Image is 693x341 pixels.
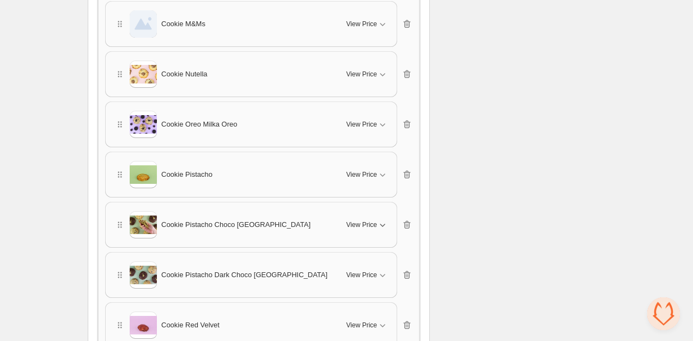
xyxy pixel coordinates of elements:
span: Cookie Pistacho Choco [GEOGRAPHIC_DATA] [161,219,311,230]
img: Cookie Pistacho Dark Choco Dubai [130,266,157,284]
span: Cookie Nutella [161,69,208,80]
img: Cookie Pistacho Choco Dubai [130,216,157,234]
button: View Price [340,266,394,284]
button: View Price [340,65,394,83]
span: Cookie M&Ms [161,19,205,29]
span: Cookie Red Velvet [161,320,220,331]
span: Cookie Pistacho Dark Choco [GEOGRAPHIC_DATA] [161,270,327,280]
button: View Price [340,216,394,234]
span: Cookie Oreo Milka Oreo [161,119,237,130]
button: View Price [340,15,394,33]
img: Cookie Oreo Milka Oreo [130,115,157,133]
button: View Price [340,116,394,133]
img: Cookie Red Velvet [130,316,157,334]
button: View Price [340,166,394,183]
span: Cookie Pistacho [161,169,212,180]
img: Cookie M&Ms [130,10,157,38]
span: View Price [346,70,377,79]
a: Open chat [647,297,680,330]
img: Cookie Nutella [130,65,157,83]
button: View Price [340,316,394,334]
span: View Price [346,220,377,229]
span: View Price [346,120,377,129]
span: View Price [346,321,377,330]
span: View Price [346,170,377,179]
span: View Price [346,20,377,28]
img: Cookie Pistacho [130,165,157,183]
span: View Price [346,271,377,279]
